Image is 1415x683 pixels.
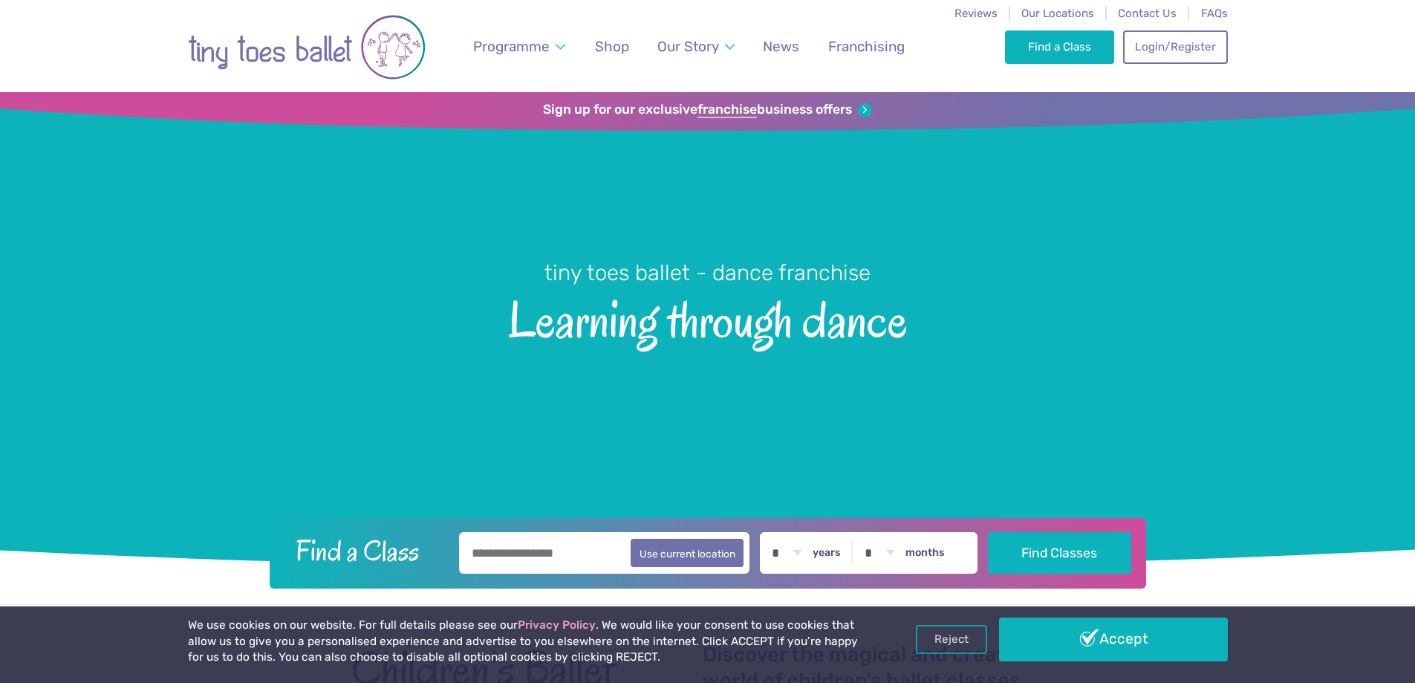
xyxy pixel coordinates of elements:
[588,29,636,64] a: Shop
[188,618,864,666] p: We use cookies on our website. For full details please see our . We would like your consent to us...
[26,288,1389,348] span: Learning through dance
[657,38,719,55] span: Our Story
[905,546,945,560] label: months
[518,618,596,632] a: Privacy Policy
[756,29,807,64] a: News
[631,539,744,567] button: Use current location
[473,38,550,55] span: Programme
[650,29,741,64] a: Our Story
[284,532,449,569] h2: Find a Class
[1118,7,1177,20] a: Contact Us
[543,102,872,118] a: Sign up for our exclusivefranchisebusiness offers
[828,38,905,55] span: Franchising
[1005,30,1114,63] a: Find a Class
[1123,30,1227,63] a: Login/Register
[813,546,841,560] label: years
[999,618,1228,661] a: Accept
[821,29,911,64] a: Franchising
[954,7,998,20] a: Reviews
[544,260,871,285] small: tiny toes ballet - dance franchise
[697,102,757,118] strong: franchise
[466,29,572,64] a: Programme
[595,38,629,55] span: Shop
[916,625,987,653] a: Reject
[1021,7,1094,20] a: Our Locations
[1201,7,1228,20] a: FAQs
[763,38,799,55] span: News
[188,10,426,85] img: tiny toes ballet
[988,532,1131,574] button: Find Classes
